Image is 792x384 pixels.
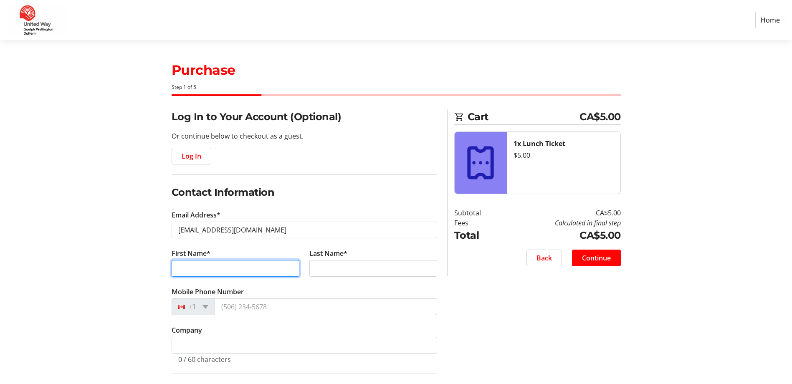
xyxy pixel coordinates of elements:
[172,83,621,91] div: Step 1 of 5
[454,218,502,228] td: Fees
[172,248,210,258] label: First Name*
[572,250,621,266] button: Continue
[502,228,621,243] td: CA$5.00
[215,298,437,315] input: (506) 234-5678
[172,148,211,164] button: Log In
[514,150,614,160] div: $5.00
[172,109,437,124] h2: Log In to Your Account (Optional)
[172,185,437,200] h2: Contact Information
[309,248,347,258] label: Last Name*
[7,3,66,37] img: United Way Guelph Wellington Dufferin's Logo
[454,208,502,218] td: Subtotal
[182,151,201,161] span: Log In
[178,355,231,364] tr-character-limit: 0 / 60 characters
[536,253,552,263] span: Back
[468,109,580,124] span: Cart
[172,325,202,335] label: Company
[579,109,621,124] span: CA$5.00
[502,218,621,228] td: Calculated in final step
[526,250,562,266] button: Back
[172,60,621,80] h1: Purchase
[755,12,785,28] a: Home
[172,287,244,297] label: Mobile Phone Number
[514,139,565,148] strong: 1x Lunch Ticket
[172,210,220,220] label: Email Address*
[502,208,621,218] td: CA$5.00
[172,131,437,141] p: Or continue below to checkout as a guest.
[454,228,502,243] td: Total
[582,253,611,263] span: Continue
